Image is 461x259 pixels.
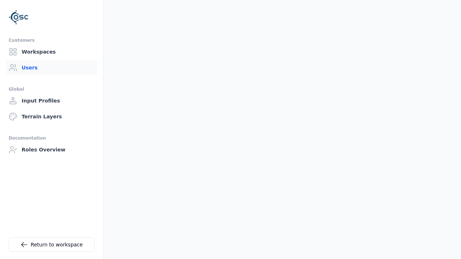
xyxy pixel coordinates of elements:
[6,142,98,157] a: Roles Overview
[6,60,98,75] a: Users
[6,45,98,59] a: Workspaces
[9,237,95,252] a: Return to workspace
[9,134,95,142] div: Documentation
[9,36,95,45] div: Customers
[9,7,29,27] img: Logo
[9,85,95,94] div: Global
[6,109,98,124] a: Terrain Layers
[6,94,98,108] a: Input Profiles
